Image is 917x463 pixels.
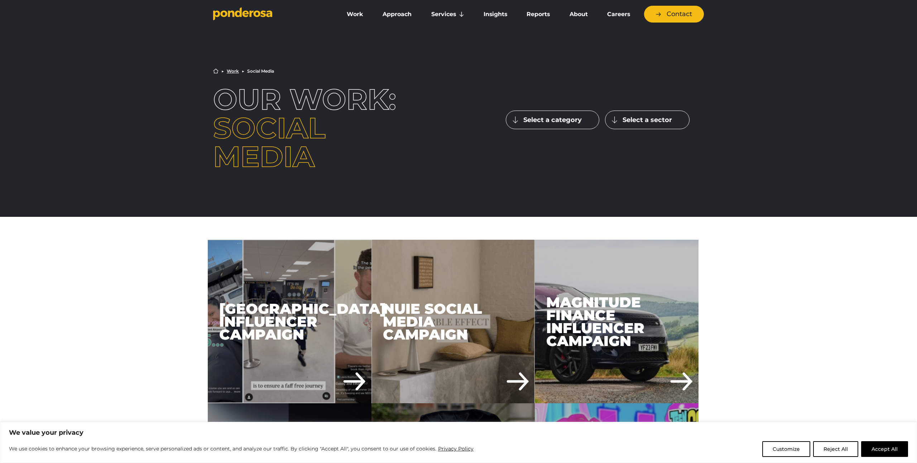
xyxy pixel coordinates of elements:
[9,444,474,453] p: We use cookies to enhance your browsing experience, serve personalized ads or content, and analyz...
[423,7,472,22] a: Services
[561,7,596,22] a: About
[221,69,224,73] li: ▶︎
[535,240,698,403] a: Magnitude Finance Influencer Campaign Magnitude Finance Influencer Campaign
[644,6,704,23] a: Contact
[213,68,219,74] a: Home
[213,85,411,171] h1: Our work:
[535,240,698,403] div: Magnitude Finance Influencer Campaign
[605,111,690,129] button: Select a sector
[599,7,638,22] a: Careers
[371,240,535,403] div: Nuie Social Media Campaign
[371,240,535,403] a: Nuie Social Media Campaign Nuie Social Media Campaign
[242,69,244,73] li: ▶︎
[374,7,420,22] a: Approach
[861,441,908,457] button: Accept All
[247,69,274,73] li: Social Media
[506,111,599,129] button: Select a category
[339,7,371,22] a: Work
[208,240,371,403] a: Leeds Bradford Airport Influencer Campaign [GEOGRAPHIC_DATA] Influencer Campaign
[813,441,858,457] button: Reject All
[518,7,558,22] a: Reports
[762,441,810,457] button: Customize
[208,240,371,403] div: [GEOGRAPHIC_DATA] Influencer Campaign
[227,69,239,73] a: Work
[213,7,328,21] a: Go to homepage
[438,444,474,453] a: Privacy Policy
[9,428,908,437] p: We value your privacy
[475,7,515,22] a: Insights
[213,111,325,174] span: Social Media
